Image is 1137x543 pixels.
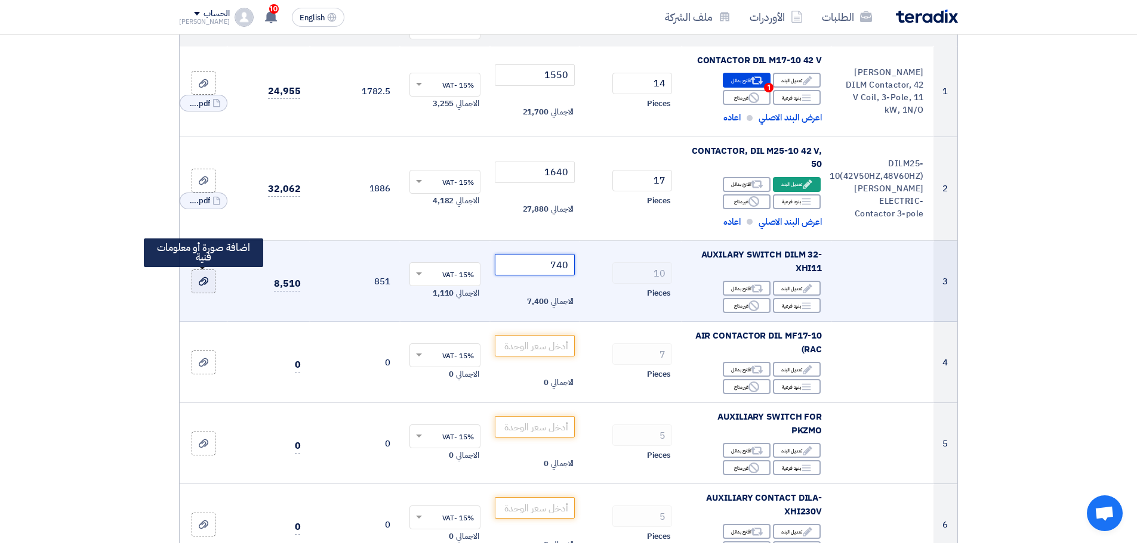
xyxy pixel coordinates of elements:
[433,195,454,207] span: 4,182
[551,458,574,470] span: الاجمالي
[268,182,300,197] span: 32,062
[292,8,344,27] button: English
[933,136,957,241] td: 2
[1087,495,1123,531] div: Open chat
[409,73,480,97] ng-select: VAT
[456,368,479,380] span: الاجمالي
[409,505,480,529] ng-select: VAT
[773,90,821,105] div: بنود فرعية
[551,377,574,389] span: الاجمالي
[773,443,821,458] div: تعديل البند
[300,14,325,22] span: English
[717,410,822,437] span: AUXILIARY SWITCH FOR PKZMO
[235,8,254,27] img: profile_test.png
[723,460,771,475] div: غير متاح
[551,106,574,118] span: الاجمالي
[456,287,479,299] span: الاجمالي
[186,98,210,110] span: Eaton__1757583403194.pdf
[831,136,933,241] td: DILM25-10(42V50HZ,48V60HZ)[PERSON_NAME] ELECTRIC-Contactor 3-pole
[295,439,301,454] span: 0
[495,254,575,275] input: أدخل سعر الوحدة
[655,3,740,31] a: ملف الشركة
[695,329,822,356] span: AIR CONTACTOR DIL MF17-10 (RAC
[723,443,771,458] div: اقترح بدائل
[495,162,575,183] input: أدخل سعر الوحدة
[933,322,957,403] td: 4
[759,215,822,229] span: اعرض البند الاصلي
[896,10,958,23] img: Teradix logo
[723,362,771,377] div: اقترح بدائل
[612,170,672,191] input: RFQ_STEP1.ITEMS.2.AMOUNT_TITLE
[773,281,821,296] div: تعديل البند
[759,111,822,125] span: اعرض البند الاصلي
[647,368,671,380] span: Pieces
[268,84,300,99] span: 24,955
[691,54,822,67] div: CONTACTOR DIL M17-10 42 V
[773,362,821,377] div: تعديل البند
[723,379,771,394] div: غير متاح
[495,497,575,519] input: أدخل سعر الوحدة
[310,136,400,241] td: 1886
[612,343,672,365] input: RFQ_STEP1.ITEMS.2.AMOUNT_TITLE
[449,368,454,380] span: 0
[831,46,933,137] td: [PERSON_NAME] DILM Contactor, 42 V Coil, 3-Pole, 11 kW, 1N/O
[723,524,771,539] div: اقترح بدائل
[310,403,400,484] td: 0
[544,377,549,389] span: 0
[647,449,671,461] span: Pieces
[409,170,480,194] ng-select: VAT
[740,3,812,31] a: الأوردرات
[647,195,671,207] span: Pieces
[295,358,301,373] span: 0
[723,111,741,125] span: اعاده
[933,46,957,137] td: 1
[449,449,454,461] span: 0
[723,281,771,296] div: اقترح بدائل
[274,277,301,291] span: 8,510
[647,98,671,110] span: Pieces
[551,203,574,215] span: الاجمالي
[764,83,774,92] span: 1
[179,18,230,25] div: [PERSON_NAME]
[723,177,771,192] div: اقترح بدائل
[433,98,454,110] span: 3,255
[409,343,480,367] ng-select: VAT
[523,106,549,118] span: 21,700
[647,530,671,542] span: Pieces
[449,530,454,542] span: 0
[456,195,479,207] span: الاجمالي
[495,335,575,356] input: أدخل سعر الوحدة
[647,287,671,299] span: Pieces
[612,73,672,94] input: RFQ_STEP1.ITEMS.2.AMOUNT_TITLE
[933,241,957,322] td: 3
[204,9,229,19] div: الحساب
[295,520,301,535] span: 0
[144,238,263,267] div: اضافة صورة أو معلومات فنية
[544,458,549,470] span: 0
[723,298,771,313] div: غير متاح
[612,262,672,284] input: RFQ_STEP1.ITEMS.2.AMOUNT_TITLE
[773,379,821,394] div: بنود فرعية
[773,194,821,209] div: بنود فرعية
[269,4,279,14] span: 10
[691,144,822,171] div: CONTACTOR, DIL M25-10 42 V, 50
[723,194,771,209] div: غير متاح
[186,195,210,207] span: CONTACTOR_DIL_M__V__1757583568043.pdf
[701,248,822,275] span: AUXILARY SWITCH DILM 32-XHI11
[495,64,575,86] input: أدخل سعر الوحدة
[773,298,821,313] div: بنود فرعية
[456,98,479,110] span: الاجمالي
[773,73,821,88] div: تعديل البند
[773,460,821,475] div: بنود فرعية
[527,296,549,308] span: 7,400
[933,403,957,484] td: 5
[456,530,479,542] span: الاجمالي
[409,424,480,448] ng-select: VAT
[495,416,575,437] input: أدخل سعر الوحدة
[612,505,672,527] input: RFQ_STEP1.ITEMS.2.AMOUNT_TITLE
[310,46,400,137] td: 1782.5
[310,241,400,322] td: 851
[612,424,672,446] input: RFQ_STEP1.ITEMS.2.AMOUNT_TITLE
[706,491,822,518] span: AUXILIARY CONTACT DILA-XHI230V
[310,322,400,403] td: 0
